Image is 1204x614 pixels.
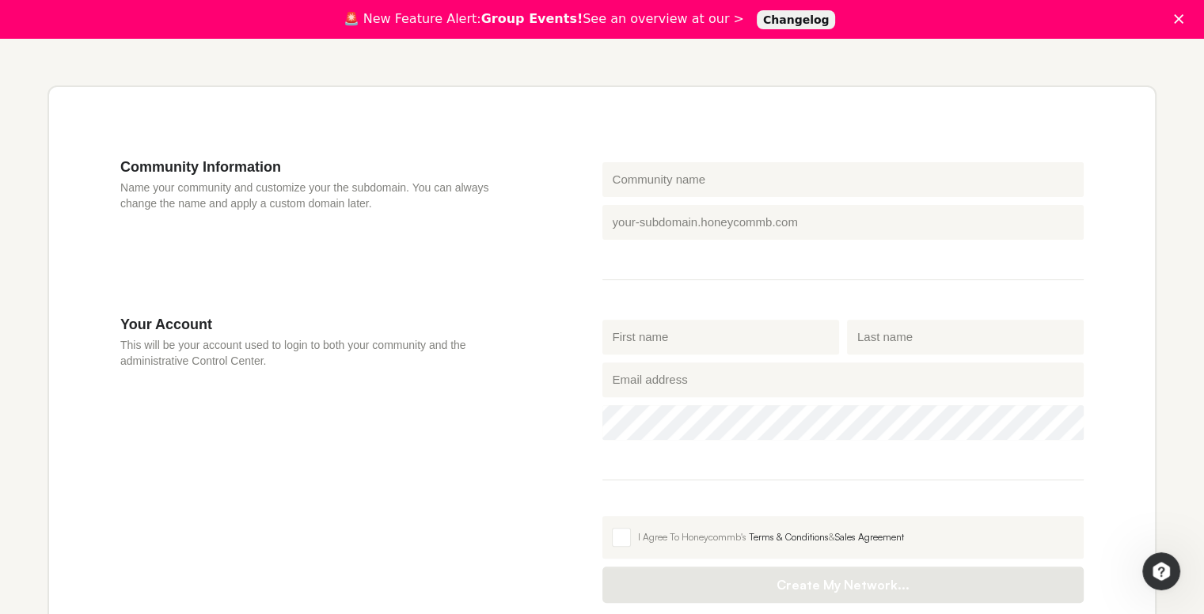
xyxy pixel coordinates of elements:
[120,316,507,333] h3: Your Account
[602,320,839,354] input: First name
[847,320,1084,354] input: Last name
[602,162,1084,197] input: Community name
[757,10,836,29] a: Changelog
[835,531,904,543] a: Sales Agreement
[344,11,744,27] div: 🚨 New Feature Alert: See an overview at our >
[120,158,507,176] h3: Community Information
[618,577,1069,593] span: Create My Network...
[602,567,1084,603] button: Create My Network...
[602,205,1084,240] input: your-subdomain.honeycommb.com
[1142,552,1180,590] iframe: Intercom live chat
[1174,14,1190,24] div: Close
[120,180,507,211] p: Name your community and customize your the subdomain. You can always change the name and apply a ...
[481,11,583,26] b: Group Events!
[120,337,507,369] p: This will be your account used to login to both your community and the administrative Control Cen...
[602,362,1084,397] input: Email address
[749,531,829,543] a: Terms & Conditions
[638,530,1075,544] div: I Agree To Honeycommb's &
